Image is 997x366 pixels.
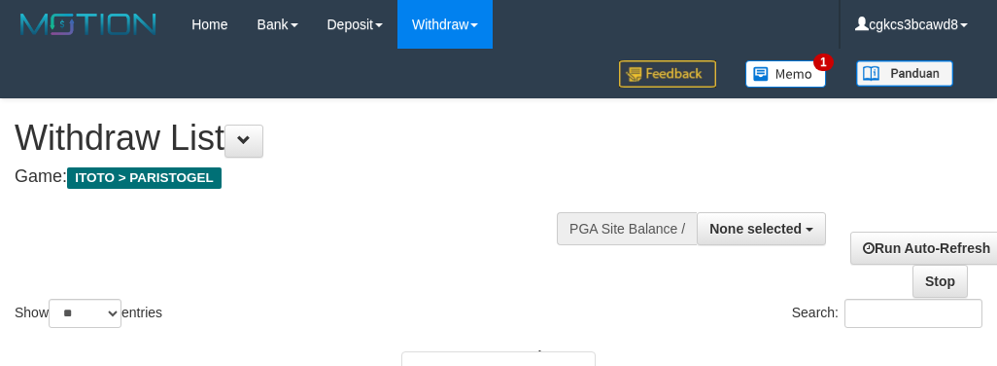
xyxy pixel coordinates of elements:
a: Stop [912,265,968,298]
button: None selected [697,212,826,245]
div: PGA Site Balance / [557,212,697,245]
a: 1 [731,49,842,98]
img: MOTION_logo.png [15,10,162,39]
img: Button%20Memo.svg [745,60,827,88]
select: Showentries [49,299,121,328]
h1: Withdraw List [15,119,645,158]
img: Feedback.jpg [619,60,716,88]
img: panduan.png [856,60,953,87]
h4: Game: [15,167,645,187]
label: Search: [792,299,982,328]
span: 1 [813,54,834,71]
span: ITOTO > PARISTOGEL [67,167,222,189]
span: None selected [709,221,802,237]
input: Search: [844,299,982,328]
label: Show entries [15,299,162,328]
